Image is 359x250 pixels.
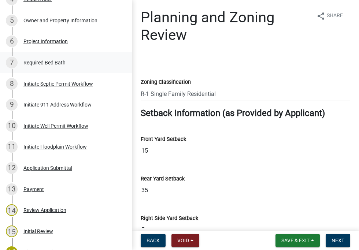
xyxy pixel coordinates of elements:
[23,208,66,213] div: Review Application
[23,123,88,128] div: Initiate Well Permit Workflow
[141,176,185,182] label: Rear Yard Setback
[171,234,199,247] button: Void
[23,81,93,86] div: Initiate Septic Permit Workflow
[23,187,44,192] div: Payment
[326,234,350,247] button: Next
[23,144,87,149] div: Initiate Floodplain Workflow
[275,234,320,247] button: Save & Exit
[141,9,311,44] h1: Planning and Zoning Review
[23,18,97,23] div: Owner and Property Information
[23,39,68,44] div: Project Information
[6,120,18,132] div: 10
[23,102,92,107] div: Initiate 911 Address Workflow
[141,234,166,247] button: Back
[141,108,325,118] strong: Setback Information (as Provided by Applicant)
[23,229,53,234] div: Initial Review
[6,162,18,174] div: 12
[6,204,18,216] div: 14
[141,216,198,221] label: Right Side Yard Setback
[141,80,191,85] label: Zoning Classification
[147,238,160,243] span: Back
[281,238,310,243] span: Save & Exit
[177,238,189,243] span: Void
[141,137,186,142] label: Front Yard Setback
[6,57,18,68] div: 7
[6,225,18,237] div: 15
[6,141,18,153] div: 11
[23,165,72,171] div: Application Submittal
[332,238,344,243] span: Next
[317,12,325,20] i: share
[23,60,66,65] div: Required Bed Bath
[6,99,18,111] div: 9
[6,36,18,47] div: 6
[6,78,18,90] div: 8
[311,9,349,23] button: shareShare
[6,15,18,26] div: 5
[6,183,18,195] div: 13
[327,12,343,20] span: Share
